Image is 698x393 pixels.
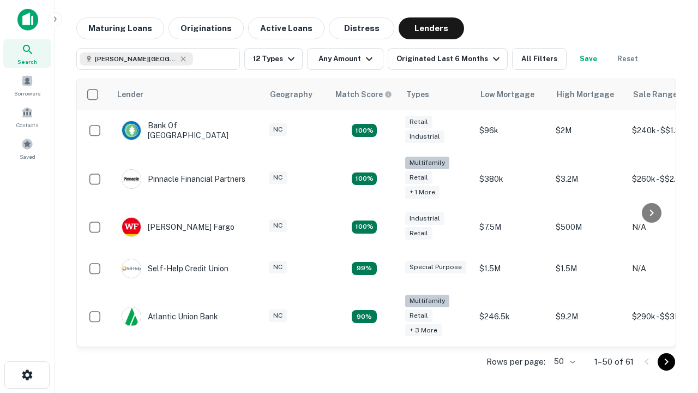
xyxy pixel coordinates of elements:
[474,289,550,344] td: $246.5k
[405,227,432,240] div: Retail
[3,134,51,163] a: Saved
[486,355,545,368] p: Rows per page:
[396,52,503,65] div: Originated Last 6 Months
[122,121,141,140] img: picture
[122,307,218,326] div: Atlantic Union Bank
[122,307,141,326] img: picture
[269,219,287,232] div: NC
[14,89,40,98] span: Borrowers
[405,116,432,128] div: Retail
[269,261,287,273] div: NC
[3,70,51,100] a: Borrowers
[594,355,634,368] p: 1–50 of 61
[405,261,466,273] div: Special Purpose
[169,17,244,39] button: Originations
[244,48,303,70] button: 12 Types
[329,17,394,39] button: Distress
[16,121,38,129] span: Contacts
[550,354,577,370] div: 50
[480,88,534,101] div: Low Mortgage
[474,79,550,110] th: Low Mortgage
[550,79,627,110] th: High Mortgage
[550,110,627,151] td: $2M
[335,88,390,100] h6: Match Score
[474,248,550,289] td: $1.5M
[352,221,377,234] div: Matching Properties: 14, hasApolloMatch: undefined
[352,310,377,323] div: Matching Properties: 10, hasApolloMatch: undefined
[122,259,228,278] div: Self-help Credit Union
[3,39,51,68] a: Search
[352,124,377,137] div: Matching Properties: 15, hasApolloMatch: undefined
[122,170,141,188] img: picture
[557,88,614,101] div: High Mortgage
[405,171,432,184] div: Retail
[122,121,252,140] div: Bank Of [GEOGRAPHIC_DATA]
[122,218,141,236] img: picture
[550,151,627,206] td: $3.2M
[400,79,474,110] th: Types
[406,88,429,101] div: Types
[352,172,377,186] div: Matching Properties: 20, hasApolloMatch: undefined
[512,48,567,70] button: All Filters
[405,157,449,169] div: Multifamily
[550,289,627,344] td: $9.2M
[269,171,287,184] div: NC
[111,79,263,110] th: Lender
[329,79,400,110] th: Capitalize uses an advanced AI algorithm to match your search with the best lender. The match sco...
[3,102,51,132] a: Contacts
[474,110,550,151] td: $96k
[117,88,143,101] div: Lender
[474,206,550,248] td: $7.5M
[399,17,464,39] button: Lenders
[248,17,324,39] button: Active Loans
[95,54,177,64] span: [PERSON_NAME][GEOGRAPHIC_DATA], [GEOGRAPHIC_DATA]
[269,309,287,322] div: NC
[122,169,245,189] div: Pinnacle Financial Partners
[17,9,38,31] img: capitalize-icon.png
[405,295,449,307] div: Multifamily
[610,48,645,70] button: Reset
[20,152,35,161] span: Saved
[405,324,442,337] div: + 3 more
[658,353,675,371] button: Go to next page
[352,262,377,275] div: Matching Properties: 11, hasApolloMatch: undefined
[405,212,444,225] div: Industrial
[122,259,141,278] img: picture
[388,48,508,70] button: Originated Last 6 Months
[643,306,698,358] iframe: Chat Widget
[550,248,627,289] td: $1.5M
[405,309,432,322] div: Retail
[122,217,234,237] div: [PERSON_NAME] Fargo
[633,88,677,101] div: Sale Range
[405,186,440,199] div: + 1 more
[571,48,606,70] button: Save your search to get updates of matches that match your search criteria.
[550,206,627,248] td: $500M
[263,79,329,110] th: Geography
[270,88,312,101] div: Geography
[405,130,444,143] div: Industrial
[76,17,164,39] button: Maturing Loans
[474,151,550,206] td: $380k
[17,57,37,66] span: Search
[335,88,392,100] div: Capitalize uses an advanced AI algorithm to match your search with the best lender. The match sco...
[269,123,287,136] div: NC
[307,48,383,70] button: Any Amount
